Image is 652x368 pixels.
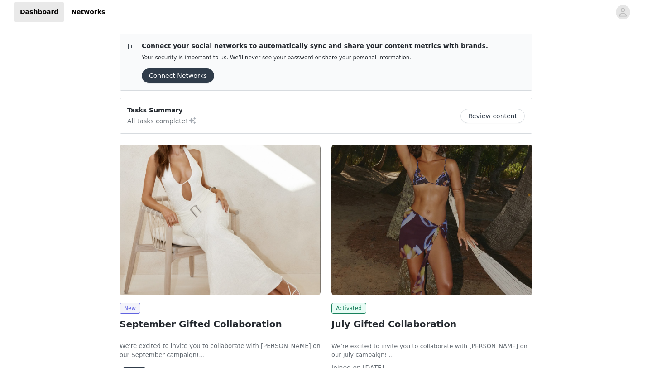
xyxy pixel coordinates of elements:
[331,145,532,295] img: Peppermayo AUS
[618,5,627,19] div: avatar
[142,68,214,83] button: Connect Networks
[460,109,525,123] button: Review content
[331,317,532,331] h2: July Gifted Collaboration
[142,54,488,61] p: Your security is important to us. We’ll never see your password or share your personal information.
[142,41,488,51] p: Connect your social networks to automatically sync and share your content metrics with brands.
[14,2,64,22] a: Dashboard
[120,303,140,314] span: New
[331,303,366,314] span: Activated
[120,145,321,295] img: Peppermayo EU
[127,106,197,115] p: Tasks Summary
[127,115,197,126] p: All tasks complete!
[66,2,110,22] a: Networks
[120,343,321,358] span: We’re excited to invite you to collaborate with [PERSON_NAME] on our September campaign!
[331,342,532,359] p: We’re excited to invite you to collaborate with [PERSON_NAME] on our July campaign!
[120,317,321,331] h2: September Gifted Collaboration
